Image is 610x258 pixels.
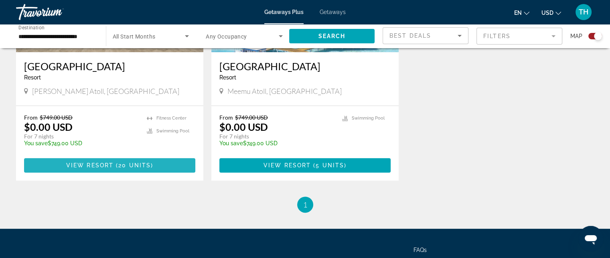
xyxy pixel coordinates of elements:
a: Getaways Plus [264,9,304,15]
span: View Resort [66,162,113,169]
iframe: Button to launch messaging window [578,226,604,252]
span: [PERSON_NAME] Atoll, [GEOGRAPHIC_DATA] [32,87,179,95]
span: USD [541,10,553,16]
button: Change language [514,7,529,18]
a: FAQs [413,247,427,253]
span: You save [219,140,243,146]
span: Fitness Center [156,116,186,121]
span: Meemu Atoll, [GEOGRAPHIC_DATA] [227,87,342,95]
span: TH [579,8,588,16]
span: ( ) [113,162,153,169]
span: You save [24,140,48,146]
span: From [219,114,233,121]
span: Search [318,33,345,39]
span: Swimming Pool [156,128,189,134]
span: $749.00 USD [235,114,268,121]
mat-select: Sort by [389,31,462,41]
p: For 7 nights [24,133,139,140]
p: $0.00 USD [24,121,73,133]
a: Getaways [320,9,346,15]
span: 5 units [316,162,344,169]
button: Search [289,29,375,43]
span: All Start Months [113,33,156,40]
span: Destination [18,24,45,30]
span: 20 units [118,162,151,169]
a: [GEOGRAPHIC_DATA] [219,60,391,72]
button: View Resort(5 units) [219,158,391,173]
span: Best Deals [389,33,431,39]
p: $749.00 USD [219,140,334,146]
span: Resort [219,74,236,81]
span: Map [570,30,582,42]
span: Swimming Pool [352,116,385,121]
button: Change currency [541,7,561,18]
span: $749.00 USD [40,114,73,121]
a: Travorium [16,2,96,22]
span: View Resort [263,162,311,169]
span: From [24,114,38,121]
button: User Menu [573,4,594,20]
a: [GEOGRAPHIC_DATA] [24,60,195,72]
span: ( ) [311,162,347,169]
p: $0.00 USD [219,121,268,133]
span: 1 [303,200,307,209]
nav: Pagination [16,197,594,213]
p: $749.00 USD [24,140,139,146]
p: For 7 nights [219,133,334,140]
span: en [514,10,522,16]
span: Any Occupancy [206,33,247,40]
button: View Resort(20 units) [24,158,195,173]
span: Resort [24,74,41,81]
button: Filter [476,27,562,45]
